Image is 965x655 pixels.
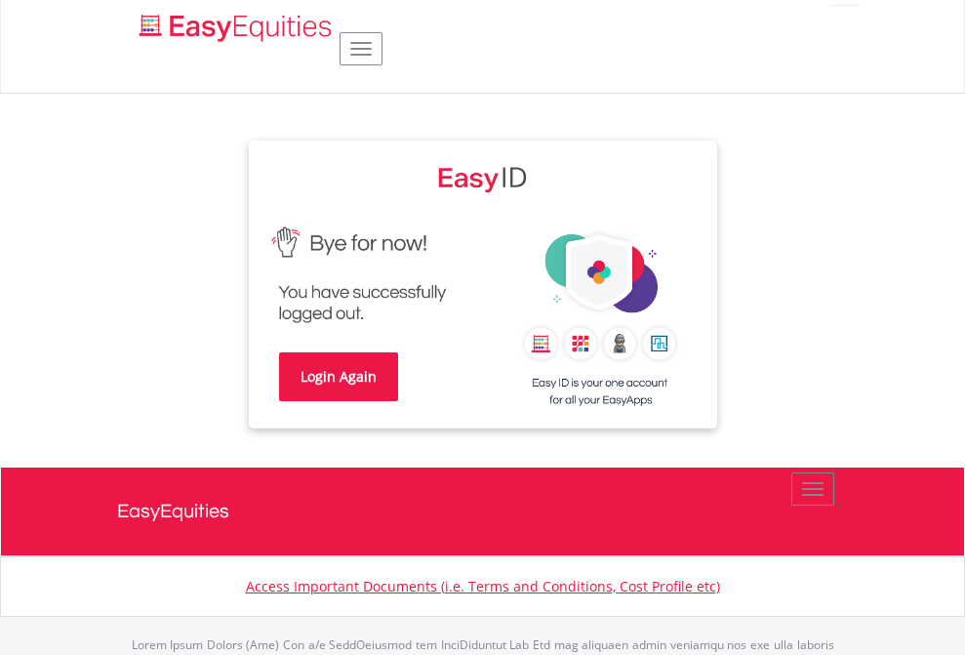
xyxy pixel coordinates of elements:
[263,219,468,332] img: EasyEquities
[438,160,528,193] img: EasyEquities
[279,352,398,401] a: Login Again
[498,219,703,424] img: EasyEquities
[246,577,720,595] a: Access Important Documents (i.e. Terms and Conditions, Cost Profile etc)
[117,468,849,555] a: EasyEquities
[132,5,340,44] a: Home page
[136,12,340,44] img: EasyEquities_Logo.png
